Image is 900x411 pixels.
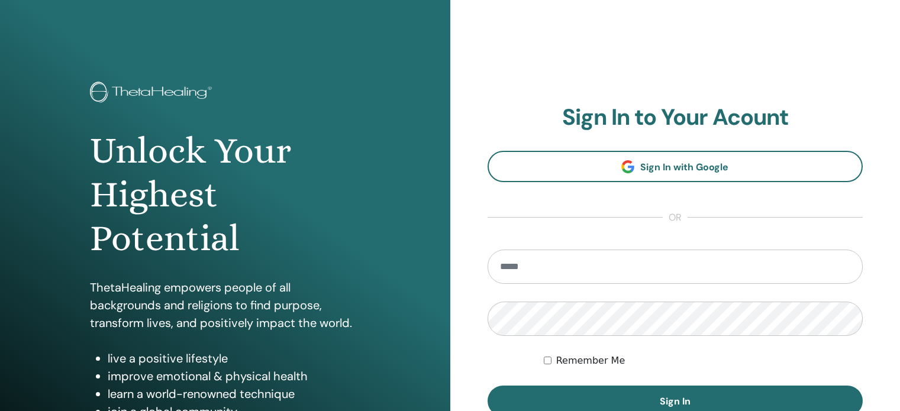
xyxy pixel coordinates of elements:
[556,354,625,368] label: Remember Me
[90,129,360,261] h1: Unlock Your Highest Potential
[488,104,863,131] h2: Sign In to Your Acount
[488,151,863,182] a: Sign In with Google
[90,279,360,332] p: ThetaHealing empowers people of all backgrounds and religions to find purpose, transform lives, a...
[640,161,728,173] span: Sign In with Google
[663,211,688,225] span: or
[660,395,691,407] span: Sign In
[108,385,360,403] li: learn a world-renowned technique
[544,354,863,368] div: Keep me authenticated indefinitely or until I manually logout
[108,349,360,367] li: live a positive lifestyle
[108,367,360,385] li: improve emotional & physical health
